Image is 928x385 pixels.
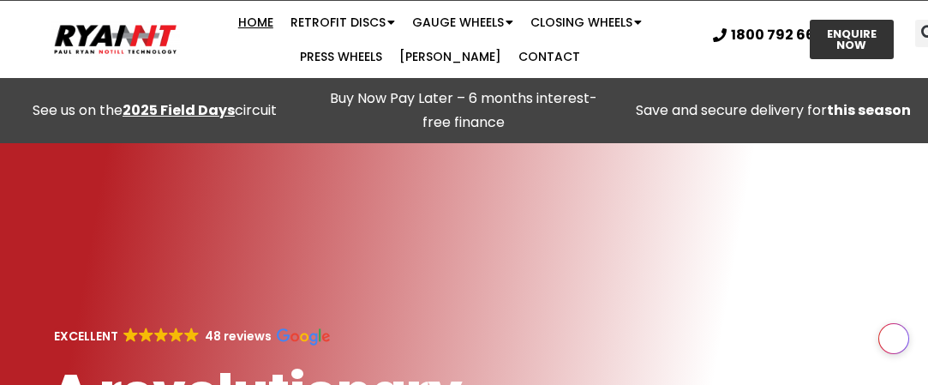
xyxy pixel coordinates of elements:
[184,328,199,342] img: Google
[404,5,522,39] a: Gauge Wheels
[205,328,272,345] strong: 48 reviews
[522,5,650,39] a: Closing Wheels
[51,328,330,345] a: EXCELLENT GoogleGoogleGoogleGoogleGoogle 48 reviews Google
[713,28,824,42] a: 1800 792 668
[291,39,391,74] a: Press Wheels
[282,5,404,39] a: Retrofit Discs
[9,99,301,123] div: See us on the circuit
[123,100,235,120] a: 2025 Field Days
[139,328,153,342] img: Google
[230,5,282,39] a: Home
[51,20,180,60] img: Ryan NT logo
[277,328,330,346] img: Google
[318,87,610,135] p: Buy Now Pay Later – 6 months interest-free finance
[825,28,878,51] span: ENQUIRE NOW
[510,39,589,74] a: Contact
[154,328,169,342] img: Google
[180,5,700,74] nav: Menu
[123,328,138,342] img: Google
[627,99,919,123] p: Save and secure delivery for
[827,100,911,120] strong: this season
[391,39,510,74] a: [PERSON_NAME]
[731,28,824,42] span: 1800 792 668
[810,20,894,59] a: ENQUIRE NOW
[169,328,183,342] img: Google
[54,328,118,345] strong: EXCELLENT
